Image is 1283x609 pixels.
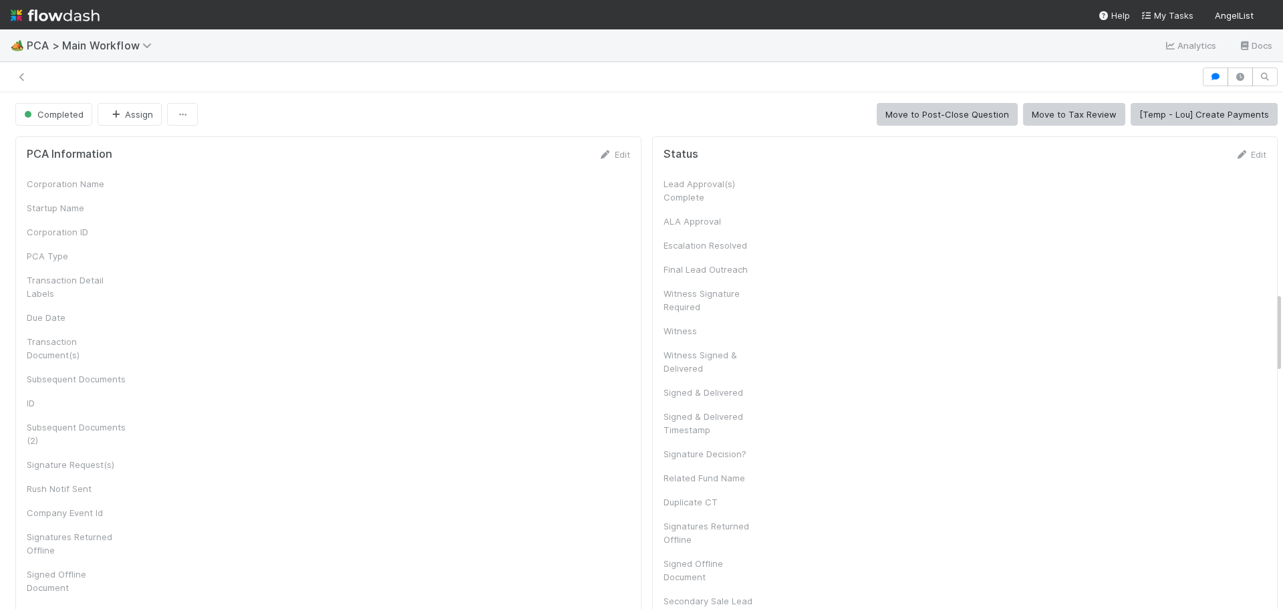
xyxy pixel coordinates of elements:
[27,335,127,362] div: Transaction Document(s)
[98,103,162,126] button: Assign
[1259,9,1272,23] img: avatar_9ff82f50-05c7-4c71-8fc6-9a2e070af8b5.png
[11,4,100,27] img: logo-inverted-e16ddd16eac7371096b0.svg
[27,225,127,239] div: Corporation ID
[664,447,764,461] div: Signature Decision?
[27,420,127,447] div: Subsequent Documents (2)
[27,458,127,471] div: Signature Request(s)
[27,530,127,557] div: Signatures Returned Offline
[1098,9,1130,22] div: Help
[664,177,764,204] div: Lead Approval(s) Complete
[664,324,764,338] div: Witness
[664,519,764,546] div: Signatures Returned Offline
[1215,10,1254,21] span: AngelList
[664,148,698,161] h5: Status
[21,109,84,120] span: Completed
[664,471,764,485] div: Related Fund Name
[664,287,764,314] div: Witness Signature Required
[664,348,764,375] div: Witness Signed & Delivered
[599,149,630,160] a: Edit
[877,103,1018,126] button: Move to Post-Close Question
[664,410,764,437] div: Signed & Delivered Timestamp
[664,495,764,509] div: Duplicate CT
[664,263,764,276] div: Final Lead Outreach
[664,386,764,399] div: Signed & Delivered
[27,568,127,594] div: Signed Offline Document
[27,177,127,191] div: Corporation Name
[1235,149,1266,160] a: Edit
[27,249,127,263] div: PCA Type
[664,215,764,228] div: ALA Approval
[27,311,127,324] div: Due Date
[27,273,127,300] div: Transaction Detail Labels
[27,396,127,410] div: ID
[1131,103,1278,126] button: [Temp - Lou] Create Payments
[1238,37,1272,53] a: Docs
[1141,10,1193,21] span: My Tasks
[1164,37,1217,53] a: Analytics
[15,103,92,126] button: Completed
[1141,9,1193,22] a: My Tasks
[27,201,127,215] div: Startup Name
[664,557,764,584] div: Signed Offline Document
[27,482,127,495] div: Rush Notif Sent
[11,39,24,51] span: 🏕️
[1023,103,1125,126] button: Move to Tax Review
[27,372,127,386] div: Subsequent Documents
[27,506,127,519] div: Company Event Id
[27,148,112,161] h5: PCA Information
[664,239,764,252] div: Escalation Resolved
[27,39,158,52] span: PCA > Main Workflow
